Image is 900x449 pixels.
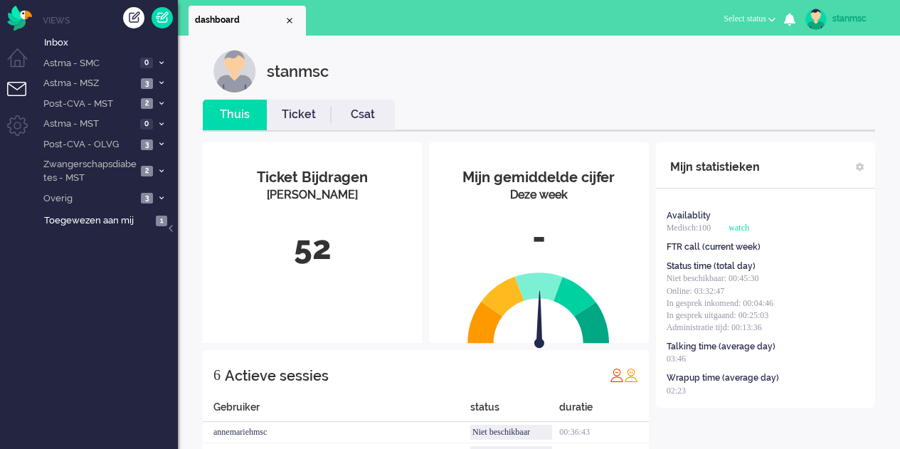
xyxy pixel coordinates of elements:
[467,272,610,344] img: semi_circle.svg
[7,82,39,114] li: Tickets menu
[284,15,295,26] div: Close tab
[470,425,552,440] div: Niet beschikbaar
[213,167,411,188] div: Ticket Bijdragen
[7,9,32,20] a: Omnidesk
[195,14,284,26] span: dashboard
[470,400,559,422] div: status
[267,50,329,93] div: stanmsc
[331,107,395,123] a: Csat
[440,167,637,188] div: Mijn gemiddelde cijfer
[41,34,178,50] a: Inbox
[667,260,756,273] div: Status time (total day)
[140,58,153,68] span: 0
[667,273,773,332] span: Niet beschikbaar: 00:45:30 Online: 03:32:47 In gesprek inkomend: 00:04:46 In gesprek uitgaand: 00...
[44,36,178,50] span: Inbox
[805,9,827,30] img: avatar
[729,223,749,233] span: watch
[213,225,411,272] div: 52
[832,11,886,26] div: stanmsc
[152,7,173,28] a: Quick Ticket
[44,214,152,228] span: Toegewezen aan mij
[203,422,470,443] div: annemariehmsc
[803,9,886,30] a: stanmsc
[667,372,779,384] div: Wrapup time (average day)
[41,77,137,90] span: Astma - MSZ
[667,241,761,253] div: FTR call (current week)
[213,50,256,93] img: customer.svg
[203,107,267,123] a: Thuis
[610,368,624,382] img: profile_red.svg
[41,138,137,152] span: Post-CVA - OLVG
[667,223,711,233] span: Medisch:100
[140,119,153,130] span: 0
[440,214,637,261] div: -
[7,115,39,147] li: Admin menu
[141,98,153,109] span: 2
[141,78,153,89] span: 3
[141,193,153,204] span: 3
[213,361,221,389] div: 6
[156,216,167,226] span: 1
[440,187,637,204] div: Deze week
[670,153,760,181] div: Mijn statistieken
[41,97,137,111] span: Post-CVA - MST
[667,354,686,364] span: 03:46
[203,100,267,130] li: Thuis
[331,100,395,130] li: Csat
[667,341,775,353] div: Talking time (average day)
[141,139,153,150] span: 3
[7,6,32,31] img: flow_omnibird.svg
[7,48,39,80] li: Dashboard menu
[41,57,136,70] span: Astma - SMC
[267,100,331,130] li: Ticket
[41,158,137,184] span: Zwangerschapsdiabetes - MST
[43,14,178,26] li: Views
[189,6,306,36] li: Dashboard
[41,117,136,131] span: Astma - MST
[213,187,411,204] div: [PERSON_NAME]
[559,400,648,422] div: duratie
[715,9,784,29] button: Select status
[667,210,711,222] div: Availablity
[724,14,766,23] span: Select status
[225,361,329,390] div: Actieve sessies
[559,422,648,443] div: 00:36:43
[509,290,571,352] img: arrow.svg
[624,368,638,382] img: profile_orange.svg
[41,192,137,206] span: Overig
[715,4,784,36] li: Select status
[267,107,331,123] a: Ticket
[203,400,470,422] div: Gebruiker
[123,7,144,28] div: Creëer ticket
[41,212,178,228] a: Toegewezen aan mij 1
[141,166,153,176] span: 2
[667,386,686,396] span: 02:23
